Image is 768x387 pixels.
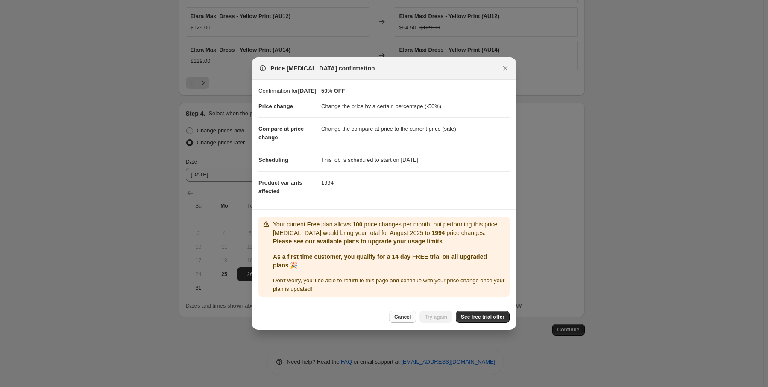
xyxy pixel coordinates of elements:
[298,88,345,94] b: [DATE] - 50% OFF
[394,314,411,320] span: Cancel
[432,229,445,236] b: 1994
[321,95,510,117] dd: Change the price by a certain percentage (-50%)
[258,179,302,194] span: Product variants affected
[461,314,504,320] span: See free trial offer
[273,277,504,292] span: Don ' t worry, you ' ll be able to return to this page and continue with your price change once y...
[270,64,375,73] span: Price [MEDICAL_DATA] confirmation
[258,157,288,163] span: Scheduling
[321,149,510,171] dd: This job is scheduled to start on [DATE].
[321,171,510,194] dd: 1994
[307,221,320,228] b: Free
[258,87,510,95] p: Confirmation for
[258,126,304,141] span: Compare at price change
[456,311,510,323] a: See free trial offer
[321,117,510,140] dd: Change the compare at price to the current price (sale)
[499,62,511,74] button: Close
[273,237,506,246] p: Please see our available plans to upgrade your usage limits
[273,253,487,269] b: As a first time customer, you qualify for a 14 day FREE trial on all upgraded plans 🎉
[389,311,416,323] button: Cancel
[273,220,506,237] p: Your current plan allows price changes per month, but performing this price [MEDICAL_DATA] would ...
[258,103,293,109] span: Price change
[352,221,362,228] b: 100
